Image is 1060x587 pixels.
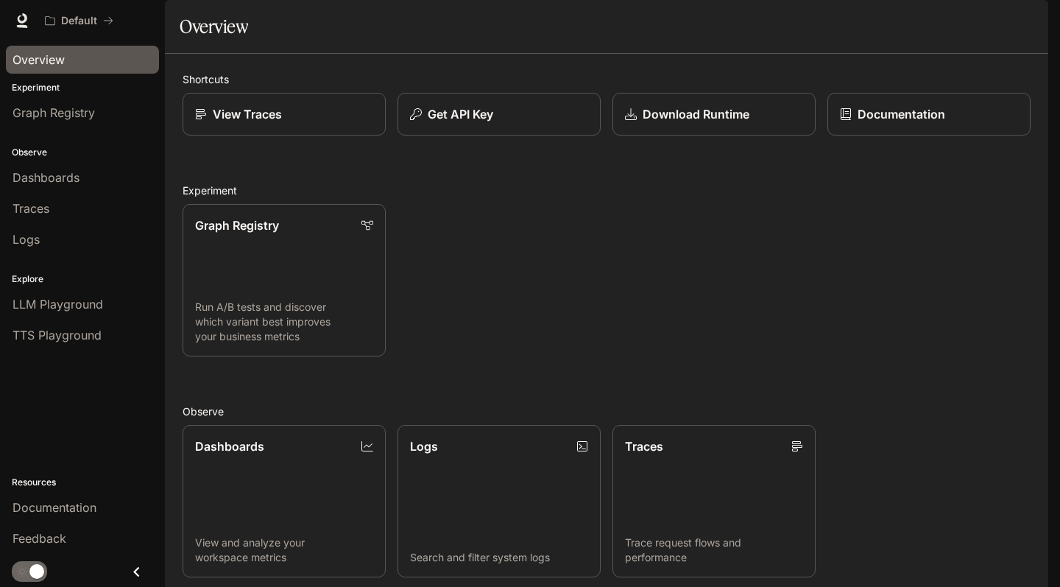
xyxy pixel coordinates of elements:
p: Graph Registry [195,217,279,234]
h2: Shortcuts [183,71,1031,87]
button: Get API Key [397,93,601,136]
h1: Overview [180,12,248,41]
p: Default [61,15,97,27]
p: Download Runtime [643,105,749,123]
p: Trace request flows and performance [625,535,803,565]
p: Get API Key [428,105,493,123]
button: All workspaces [38,6,120,35]
p: Logs [410,437,438,455]
a: TracesTrace request flows and performance [612,425,816,577]
a: Download Runtime [612,93,816,136]
p: Traces [625,437,663,455]
a: LogsSearch and filter system logs [397,425,601,577]
p: Documentation [858,105,945,123]
p: Search and filter system logs [410,550,588,565]
a: DashboardsView and analyze your workspace metrics [183,425,386,577]
p: Dashboards [195,437,264,455]
p: View Traces [213,105,282,123]
p: View and analyze your workspace metrics [195,535,373,565]
h2: Experiment [183,183,1031,198]
h2: Observe [183,404,1031,419]
p: Run A/B tests and discover which variant best improves your business metrics [195,300,373,344]
a: Graph RegistryRun A/B tests and discover which variant best improves your business metrics [183,204,386,356]
a: View Traces [183,93,386,136]
a: Documentation [827,93,1031,136]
